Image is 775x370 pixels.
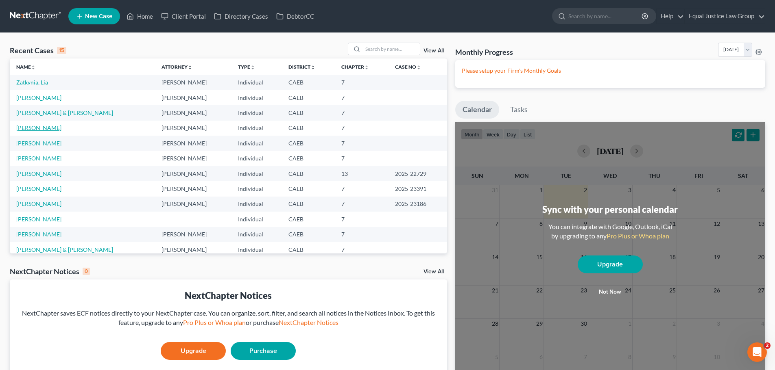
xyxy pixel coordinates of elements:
td: CAEB [282,212,334,227]
i: unfold_more [188,65,192,70]
td: 7 [335,197,389,212]
td: Individual [231,151,282,166]
a: Upgrade [578,255,643,273]
i: unfold_more [250,65,255,70]
i: unfold_more [310,65,315,70]
a: Attorneyunfold_more [162,64,192,70]
td: [PERSON_NAME] [155,242,232,257]
td: Individual [231,227,282,242]
button: Not now [578,284,643,300]
td: [PERSON_NAME] [155,181,232,196]
input: Search by name... [568,9,643,24]
a: Help [657,9,684,24]
td: 2025-23391 [389,181,447,196]
td: 7 [335,90,389,105]
a: Pro Plus or Whoa plan [607,232,669,240]
a: View All [424,269,444,275]
a: View All [424,48,444,54]
td: Individual [231,166,282,181]
td: [PERSON_NAME] [155,136,232,151]
td: Individual [231,121,282,136]
div: You can integrate with Google, Outlook, iCal by upgrading to any [545,222,675,241]
td: Individual [231,212,282,227]
td: CAEB [282,197,334,212]
a: Directory Cases [210,9,272,24]
a: NextChapter Notices [279,318,338,326]
td: [PERSON_NAME] [155,227,232,242]
td: Individual [231,242,282,257]
td: 7 [335,151,389,166]
td: [PERSON_NAME] [155,121,232,136]
a: [PERSON_NAME] [16,94,61,101]
td: CAEB [282,227,334,242]
td: CAEB [282,242,334,257]
td: CAEB [282,151,334,166]
td: [PERSON_NAME] [155,197,232,212]
i: unfold_more [364,65,369,70]
td: CAEB [282,121,334,136]
a: [PERSON_NAME] [16,185,61,192]
a: Typeunfold_more [238,64,255,70]
a: Case Nounfold_more [395,64,421,70]
a: Zatkynia, Lia [16,79,48,86]
a: [PERSON_NAME] & [PERSON_NAME] [16,109,113,116]
td: CAEB [282,166,334,181]
a: Tasks [503,101,535,119]
span: 2 [764,342,771,349]
div: 0 [83,268,90,275]
iframe: Intercom live chat [747,342,767,362]
p: Please setup your Firm's Monthly Goals [462,67,759,75]
div: 15 [57,47,66,54]
i: unfold_more [31,65,36,70]
td: CAEB [282,75,334,90]
div: NextChapter Notices [16,289,441,302]
a: Purchase [231,342,296,360]
td: 13 [335,166,389,181]
span: New Case [85,13,112,19]
a: [PERSON_NAME] [16,200,61,207]
td: CAEB [282,136,334,151]
td: 7 [335,212,389,227]
h3: Monthly Progress [455,47,513,57]
a: DebtorCC [272,9,318,24]
a: Equal Justice Law Group [685,9,765,24]
a: Client Portal [157,9,210,24]
a: [PERSON_NAME] [16,170,61,177]
a: [PERSON_NAME] [16,155,61,162]
td: 7 [335,227,389,242]
td: [PERSON_NAME] [155,105,232,120]
td: 7 [335,105,389,120]
td: [PERSON_NAME] [155,75,232,90]
td: CAEB [282,90,334,105]
td: Individual [231,75,282,90]
a: Chapterunfold_more [341,64,369,70]
i: unfold_more [416,65,421,70]
td: Individual [231,136,282,151]
div: Sync with your personal calendar [542,203,678,216]
div: Recent Cases [10,45,66,55]
a: Home [122,9,157,24]
td: 2025-22729 [389,166,447,181]
td: Individual [231,105,282,120]
a: Upgrade [161,342,226,360]
a: [PERSON_NAME] [16,124,61,131]
td: Individual [231,197,282,212]
td: [PERSON_NAME] [155,151,232,166]
td: 7 [335,136,389,151]
td: Individual [231,90,282,105]
a: Pro Plus or Whoa plan [183,318,246,326]
td: CAEB [282,181,334,196]
td: [PERSON_NAME] [155,166,232,181]
a: Calendar [455,101,499,119]
div: NextChapter Notices [10,266,90,276]
td: 7 [335,181,389,196]
td: 7 [335,242,389,257]
a: Districtunfold_more [288,64,315,70]
a: [PERSON_NAME] [16,216,61,223]
input: Search by name... [363,43,420,55]
div: NextChapter saves ECF notices directly to your NextChapter case. You can organize, sort, filter, ... [16,309,441,327]
td: 7 [335,75,389,90]
a: [PERSON_NAME] [16,140,61,147]
td: [PERSON_NAME] [155,90,232,105]
a: [PERSON_NAME] [16,231,61,238]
